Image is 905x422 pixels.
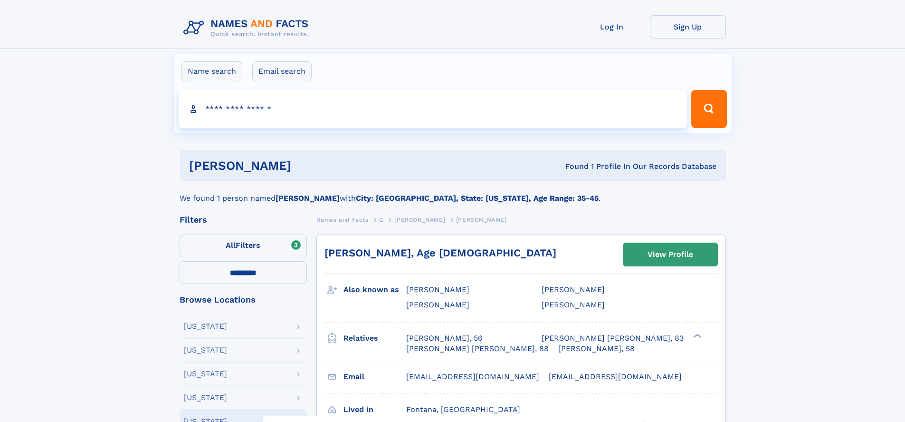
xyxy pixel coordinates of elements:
[343,369,406,385] h3: Email
[406,372,539,381] span: [EMAIL_ADDRESS][DOMAIN_NAME]
[276,194,340,203] b: [PERSON_NAME]
[379,214,384,226] a: G
[542,285,605,294] span: [PERSON_NAME]
[648,244,693,265] div: View Profile
[184,370,227,378] div: [US_STATE]
[406,343,549,354] a: [PERSON_NAME] [PERSON_NAME], 88
[379,216,384,223] span: G
[316,214,369,226] a: Names and Facts
[558,343,635,354] a: [PERSON_NAME], 58
[184,346,227,354] div: [US_STATE]
[343,282,406,298] h3: Also known as
[542,300,605,309] span: [PERSON_NAME]
[180,181,726,204] div: We found 1 person named with .
[406,405,520,414] span: Fontana, [GEOGRAPHIC_DATA]
[180,235,307,257] label: Filters
[394,216,445,223] span: [PERSON_NAME]
[252,61,312,81] label: Email search
[226,241,236,250] span: All
[184,323,227,330] div: [US_STATE]
[184,394,227,402] div: [US_STATE]
[324,247,556,259] a: [PERSON_NAME], Age [DEMOGRAPHIC_DATA]
[343,330,406,346] h3: Relatives
[343,402,406,418] h3: Lived in
[691,90,726,128] button: Search Button
[406,333,483,343] a: [PERSON_NAME], 56
[549,372,682,381] span: [EMAIL_ADDRESS][DOMAIN_NAME]
[181,61,242,81] label: Name search
[542,333,684,343] a: [PERSON_NAME] [PERSON_NAME], 83
[394,214,445,226] a: [PERSON_NAME]
[406,285,469,294] span: [PERSON_NAME]
[180,15,316,41] img: Logo Names and Facts
[189,160,429,172] h1: [PERSON_NAME]
[428,161,716,172] div: Found 1 Profile In Our Records Database
[456,216,507,223] span: [PERSON_NAME]
[574,15,650,39] a: Log In
[180,216,307,224] div: Filters
[650,15,726,39] a: Sign Up
[179,90,687,128] input: search input
[406,300,469,309] span: [PERSON_NAME]
[691,333,702,339] div: ❯
[356,194,599,203] b: City: [GEOGRAPHIC_DATA], State: [US_STATE], Age Range: 35-45
[180,295,307,304] div: Browse Locations
[623,243,717,266] a: View Profile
